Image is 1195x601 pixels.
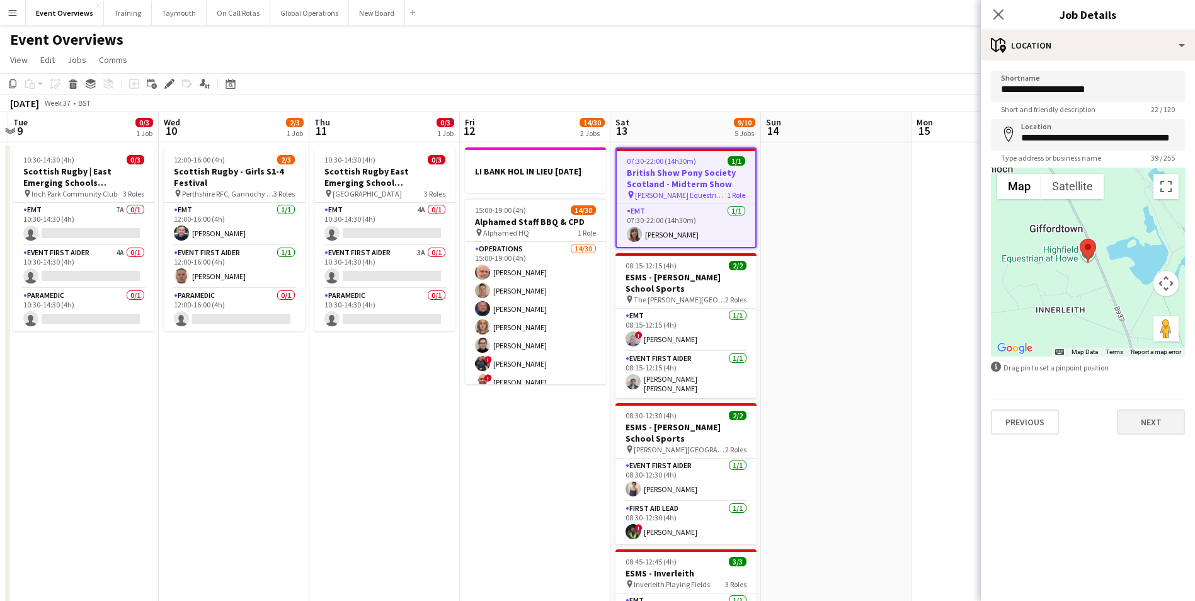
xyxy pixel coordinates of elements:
span: 08:45-12:45 (4h) [626,557,677,566]
app-card-role: Event First Aider4A0/110:30-14:30 (4h) [13,246,154,289]
span: ! [635,331,643,339]
button: New Board [349,1,405,25]
span: Sat [615,117,629,128]
span: 9/10 [734,118,755,127]
button: Previous [991,409,1059,435]
a: Report a map error [1131,348,1181,355]
span: 2/2 [729,261,746,270]
span: 9 [11,123,28,138]
div: 1 Job [437,129,454,138]
span: 11 [312,123,330,138]
span: 3 Roles [725,580,746,589]
span: View [10,54,28,66]
app-card-role: Paramedic0/110:30-14:30 (4h) [13,289,154,331]
span: Type address or business name [991,153,1111,163]
span: The [PERSON_NAME][GEOGRAPHIC_DATA] [634,295,725,304]
span: Mon [917,117,933,128]
span: 2 Roles [725,295,746,304]
app-job-card: 10:30-14:30 (4h)0/3Scottish Rugby East Emerging School Championships | Meggetland [GEOGRAPHIC_DAT... [314,147,455,331]
button: Map camera controls [1153,271,1179,296]
app-card-role: Event First Aider1/108:30-12:30 (4h)[PERSON_NAME] [615,459,757,501]
button: On Call Rotas [207,1,270,25]
span: 22 / 120 [1141,105,1185,114]
button: Next [1117,409,1185,435]
span: 1 Role [578,228,596,238]
span: Thu [314,117,330,128]
div: [DATE] [10,97,39,110]
button: Show street map [997,174,1041,199]
div: 2 Jobs [580,129,604,138]
app-card-role: Paramedic0/112:00-16:00 (4h) [164,289,305,331]
span: Inverleith Playing Fields [634,580,710,589]
app-card-role: Event First Aider1/112:00-16:00 (4h)[PERSON_NAME] [164,246,305,289]
app-card-role: EMT1/108:15-12:15 (4h)![PERSON_NAME] [615,309,757,352]
span: ! [635,524,643,532]
button: Toggle fullscreen view [1153,174,1179,199]
span: 10 [162,123,180,138]
span: 3 Roles [123,189,144,198]
button: Taymouth [152,1,207,25]
a: Open this area in Google Maps (opens a new window) [994,340,1036,357]
span: 10:30-14:30 (4h) [324,155,375,164]
div: 10:30-14:30 (4h)0/3Scottish Rugby | East Emerging Schools Championships | [GEOGRAPHIC_DATA] Inch ... [13,147,154,331]
span: Comms [99,54,127,66]
span: 3/3 [729,557,746,566]
span: 3 Roles [273,189,295,198]
h1: Event Overviews [10,30,123,49]
app-card-role: EMT4A0/110:30-14:30 (4h) [314,203,455,246]
app-job-card: 08:30-12:30 (4h)2/2ESMS - [PERSON_NAME] School Sports [PERSON_NAME][GEOGRAPHIC_DATA]2 RolesEvent ... [615,403,757,544]
button: Map Data [1072,348,1098,357]
h3: Scottish Rugby East Emerging School Championships | Meggetland [314,166,455,188]
span: Week 37 [42,98,73,108]
span: Wed [164,117,180,128]
span: Edit [40,54,55,66]
h3: LI BANK HOL IN LIEU [DATE] [465,166,606,177]
div: LI BANK HOL IN LIEU [DATE] [465,147,606,193]
app-job-card: 15:00-19:00 (4h)14/30Alphamed Staff BBQ & CPD Alphamed HQ1 RoleOperations14/3015:00-19:00 (4h)[PE... [465,198,606,384]
span: 2/2 [729,411,746,420]
span: 2/3 [277,155,295,164]
app-card-role: First Aid Lead1/108:30-12:30 (4h)![PERSON_NAME] [615,501,757,544]
span: 39 / 255 [1141,153,1185,163]
span: 15:00-19:00 (4h) [475,205,526,215]
h3: ESMS - [PERSON_NAME] School Sports [615,421,757,444]
h3: Alphamed Staff BBQ & CPD [465,216,606,227]
span: 13 [614,123,629,138]
app-job-card: 07:30-22:00 (14h30m)1/1British Show Pony Society Scotland - Midterm Show [PERSON_NAME] Equestrian... [615,147,757,248]
button: Event Overviews [26,1,104,25]
a: Jobs [62,52,91,68]
app-card-role: EMT7A0/110:30-14:30 (4h) [13,203,154,246]
h3: Scottish Rugby - Girls S1-4 Festival [164,166,305,188]
a: Terms (opens in new tab) [1106,348,1123,355]
app-job-card: 08:15-12:15 (4h)2/2ESMS - [PERSON_NAME] School Sports The [PERSON_NAME][GEOGRAPHIC_DATA]2 RolesEM... [615,253,757,398]
app-card-role: EMT1/107:30-22:00 (14h30m)[PERSON_NAME] [617,204,755,247]
span: Inch Park Community Club [31,189,117,198]
span: 3 Roles [424,189,445,198]
span: 0/3 [428,155,445,164]
span: 0/3 [135,118,153,127]
span: Fri [465,117,475,128]
div: Location [981,30,1195,60]
h3: Job Details [981,6,1195,23]
span: 2 Roles [725,445,746,454]
span: 0/3 [437,118,454,127]
span: Jobs [67,54,86,66]
span: 10:30-14:30 (4h) [23,155,74,164]
a: View [5,52,33,68]
span: [GEOGRAPHIC_DATA] [333,189,402,198]
app-job-card: 12:00-16:00 (4h)2/3Scottish Rugby - Girls S1-4 Festival Perthshire RFC, Gannochy Sports Pavilion3... [164,147,305,331]
span: 0/3 [127,155,144,164]
button: Training [104,1,152,25]
h3: Scottish Rugby | East Emerging Schools Championships | [GEOGRAPHIC_DATA] [13,166,154,188]
span: 07:30-22:00 (14h30m) [627,156,696,166]
span: 08:15-12:15 (4h) [626,261,677,270]
span: [PERSON_NAME] Equestrian Centre [635,190,727,200]
span: 14 [764,123,781,138]
app-card-role: Event First Aider1/108:15-12:15 (4h)[PERSON_NAME] [PERSON_NAME] [615,352,757,398]
span: [PERSON_NAME][GEOGRAPHIC_DATA] [634,445,725,454]
a: Edit [35,52,60,68]
div: 1 Job [136,129,152,138]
